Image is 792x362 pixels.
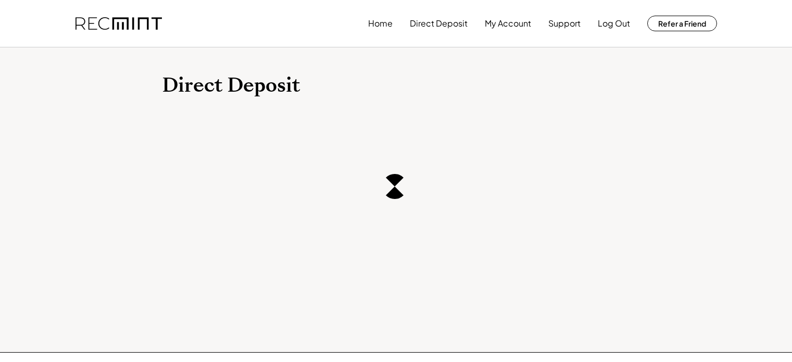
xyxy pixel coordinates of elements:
[548,13,581,34] button: Support
[76,17,162,30] img: recmint-logotype%403x.png
[647,16,717,31] button: Refer a Friend
[598,13,630,34] button: Log Out
[410,13,468,34] button: Direct Deposit
[485,13,531,34] button: My Account
[368,13,393,34] button: Home
[162,73,631,98] h1: Direct Deposit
